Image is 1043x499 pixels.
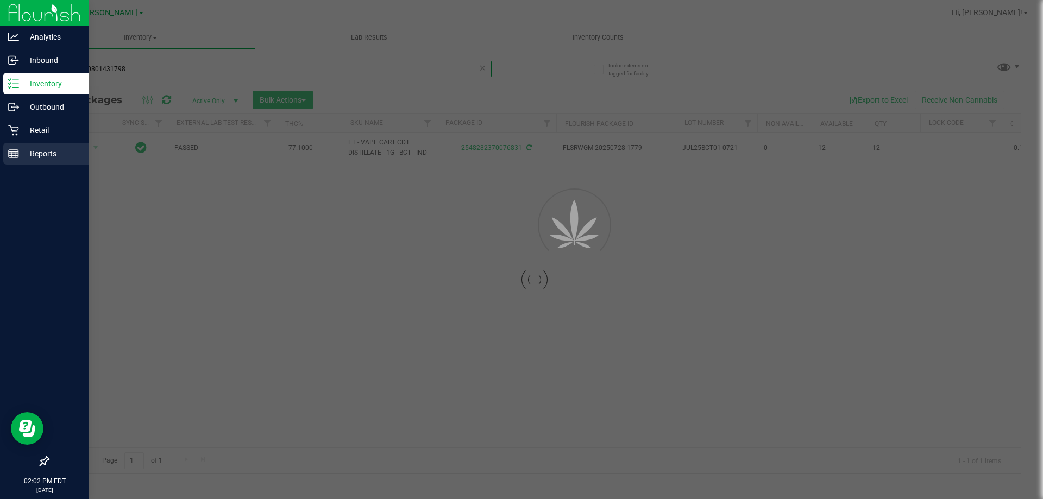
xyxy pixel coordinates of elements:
[11,412,43,445] iframe: Resource center
[19,30,84,43] p: Analytics
[8,148,19,159] inline-svg: Reports
[19,77,84,90] p: Inventory
[8,102,19,112] inline-svg: Outbound
[8,31,19,42] inline-svg: Analytics
[19,147,84,160] p: Reports
[5,476,84,486] p: 02:02 PM EDT
[8,55,19,66] inline-svg: Inbound
[19,54,84,67] p: Inbound
[8,78,19,89] inline-svg: Inventory
[8,125,19,136] inline-svg: Retail
[5,486,84,494] p: [DATE]
[19,124,84,137] p: Retail
[19,100,84,113] p: Outbound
